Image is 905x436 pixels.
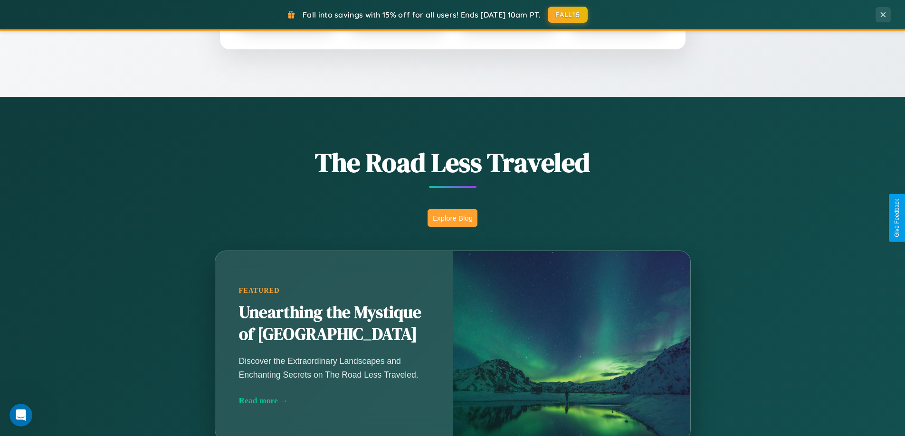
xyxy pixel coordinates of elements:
iframe: Intercom live chat [10,404,32,427]
button: Explore Blog [428,209,477,227]
div: Give Feedback [894,199,900,237]
p: Discover the Extraordinary Landscapes and Enchanting Secrets on The Road Less Traveled. [239,354,429,381]
span: Fall into savings with 15% off for all users! Ends [DATE] 10am PT. [303,10,541,19]
div: Read more → [239,396,429,406]
button: FALL15 [548,7,588,23]
div: Featured [239,287,429,295]
h1: The Road Less Traveled [168,144,738,181]
h2: Unearthing the Mystique of [GEOGRAPHIC_DATA] [239,302,429,345]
